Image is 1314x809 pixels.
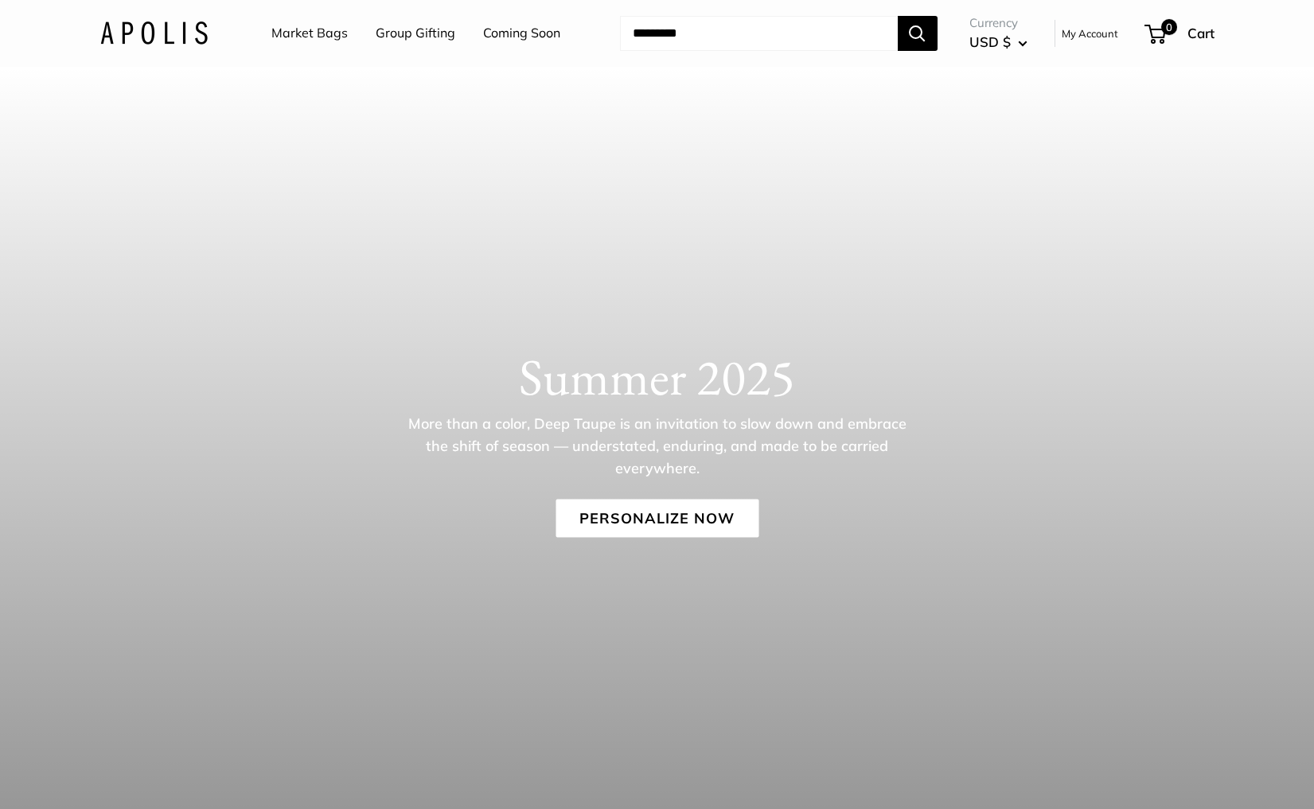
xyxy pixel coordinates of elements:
[271,21,348,45] a: Market Bags
[483,21,560,45] a: Coming Soon
[556,500,758,538] a: Personalize Now
[399,413,916,480] p: More than a color, Deep Taupe is an invitation to slow down and embrace the shift of season — und...
[969,12,1027,34] span: Currency
[898,16,938,51] button: Search
[1146,21,1215,46] a: 0 Cart
[376,21,455,45] a: Group Gifting
[100,21,208,45] img: Apolis
[1187,25,1215,41] span: Cart
[100,347,1215,407] h1: Summer 2025
[1062,24,1118,43] a: My Account
[969,33,1011,50] span: USD $
[1160,19,1176,35] span: 0
[620,16,898,51] input: Search...
[969,29,1027,55] button: USD $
